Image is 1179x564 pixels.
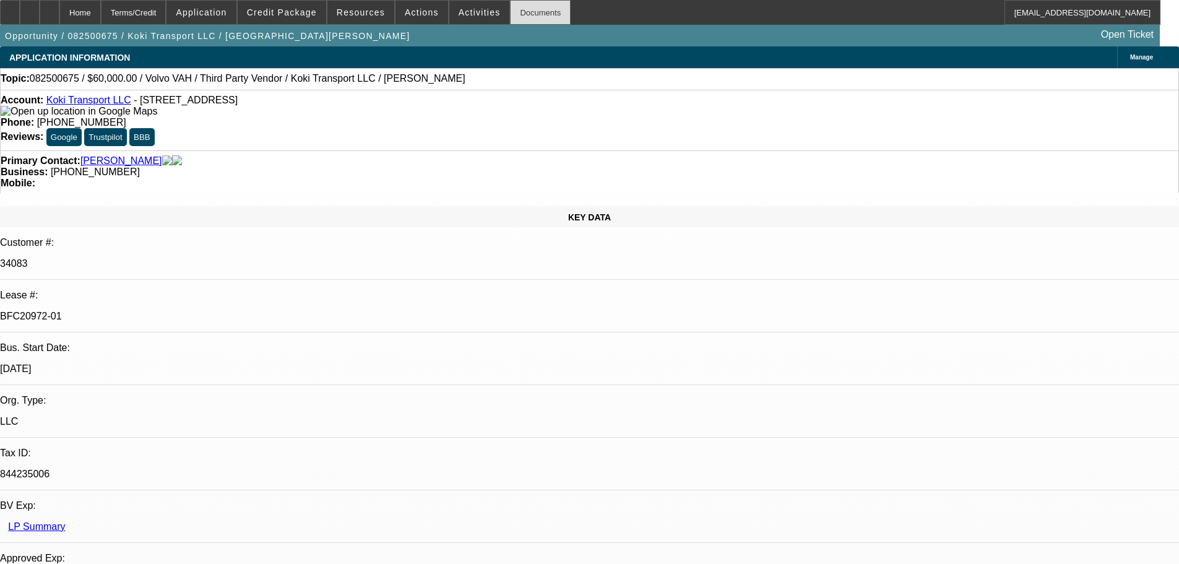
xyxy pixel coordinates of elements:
[162,155,172,167] img: facebook-icon.png
[46,128,82,146] button: Google
[84,128,126,146] button: Trustpilot
[1,106,157,117] img: Open up location in Google Maps
[172,155,182,167] img: linkedin-icon.png
[1,106,157,116] a: View Google Maps
[449,1,510,24] button: Activities
[1,131,43,142] strong: Reviews:
[395,1,448,24] button: Actions
[80,155,162,167] a: [PERSON_NAME]
[166,1,236,24] button: Application
[405,7,439,17] span: Actions
[1,167,48,177] strong: Business:
[1,73,30,84] strong: Topic:
[134,95,238,105] span: - [STREET_ADDRESS]
[327,1,394,24] button: Resources
[8,521,65,532] a: LP Summary
[37,117,126,128] span: [PHONE_NUMBER]
[129,128,155,146] button: BBB
[1096,24,1159,45] a: Open Ticket
[176,7,227,17] span: Application
[46,95,131,105] a: Koki Transport LLC
[247,7,317,17] span: Credit Package
[1,117,34,128] strong: Phone:
[30,73,465,84] span: 082500675 / $60,000.00 / Volvo VAH / Third Party Vendor / Koki Transport LLC / [PERSON_NAME]
[1,95,43,105] strong: Account:
[9,53,130,63] span: APPLICATION INFORMATION
[238,1,326,24] button: Credit Package
[1130,54,1153,61] span: Manage
[5,31,410,41] span: Opportunity / 082500675 / Koki Transport LLC / [GEOGRAPHIC_DATA][PERSON_NAME]
[568,212,611,222] span: KEY DATA
[51,167,140,177] span: [PHONE_NUMBER]
[1,155,80,167] strong: Primary Contact:
[459,7,501,17] span: Activities
[1,178,35,188] strong: Mobile:
[337,7,385,17] span: Resources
